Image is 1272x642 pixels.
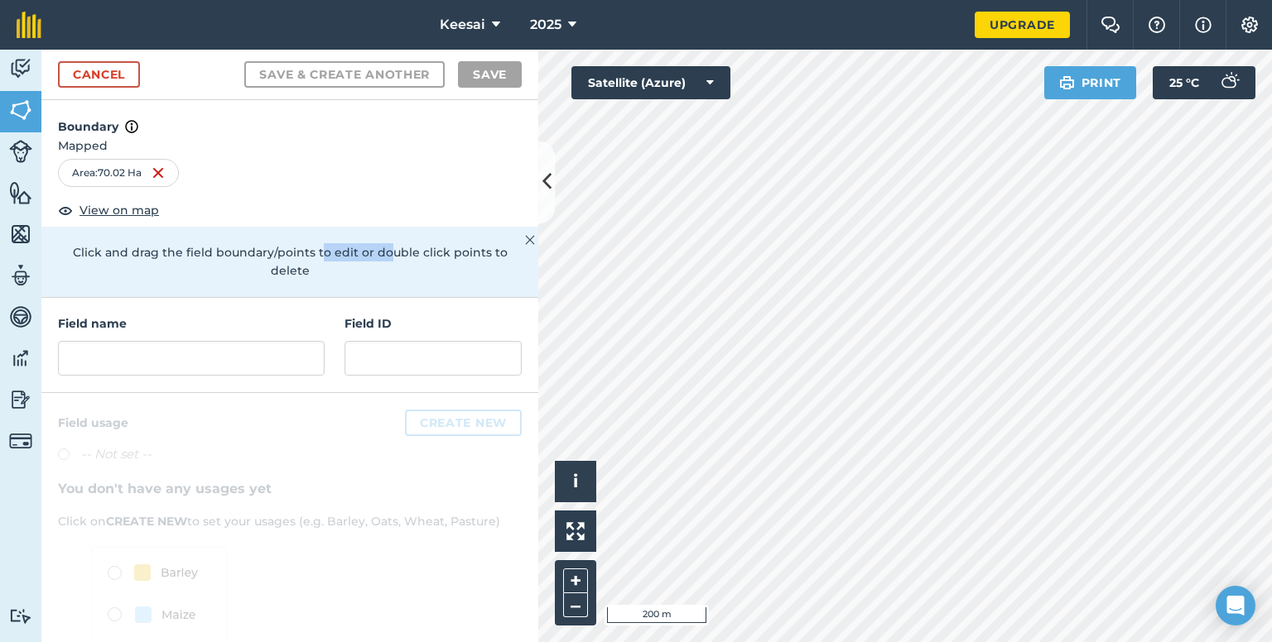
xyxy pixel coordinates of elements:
img: svg+xml;base64,PD94bWwgdmVyc2lvbj0iMS4wIiBlbmNvZGluZz0idXRmLTgiPz4KPCEtLSBHZW5lcmF0b3I6IEFkb2JlIE... [9,346,32,371]
button: View on map [58,200,159,220]
img: svg+xml;base64,PD94bWwgdmVyc2lvbj0iMS4wIiBlbmNvZGluZz0idXRmLTgiPz4KPCEtLSBHZW5lcmF0b3I6IEFkb2JlIE... [9,304,32,329]
img: svg+xml;base64,PD94bWwgdmVyc2lvbj0iMS4wIiBlbmNvZGluZz0idXRmLTgiPz4KPCEtLSBHZW5lcmF0b3I6IEFkb2JlIE... [9,140,32,163]
button: + [563,568,588,593]
img: svg+xml;base64,PHN2ZyB4bWxucz0iaHR0cDovL3d3dy53My5vcmcvMjAwMC9zdmciIHdpZHRoPSIxOSIgaGVpZ2h0PSIyNC... [1059,73,1075,93]
img: svg+xml;base64,PHN2ZyB4bWxucz0iaHR0cDovL3d3dy53My5vcmcvMjAwMC9zdmciIHdpZHRoPSI1NiIgaGVpZ2h0PSI2MC... [9,180,32,205]
div: Area : 70.02 Ha [58,159,179,187]
span: i [573,471,578,491]
img: svg+xml;base64,PD94bWwgdmVyc2lvbj0iMS4wIiBlbmNvZGluZz0idXRmLTgiPz4KPCEtLSBHZW5lcmF0b3I6IEFkb2JlIE... [1212,66,1245,99]
a: Cancel [58,61,140,88]
img: svg+xml;base64,PHN2ZyB4bWxucz0iaHR0cDovL3d3dy53My5vcmcvMjAwMC9zdmciIHdpZHRoPSIxNyIgaGVpZ2h0PSIxNy... [1195,15,1212,35]
img: svg+xml;base64,PD94bWwgdmVyc2lvbj0iMS4wIiBlbmNvZGluZz0idXRmLTgiPz4KPCEtLSBHZW5lcmF0b3I6IEFkb2JlIE... [9,608,32,624]
div: Open Intercom Messenger [1216,586,1255,625]
img: Two speech bubbles overlapping with the left bubble in the forefront [1101,17,1120,33]
img: svg+xml;base64,PHN2ZyB4bWxucz0iaHR0cDovL3d3dy53My5vcmcvMjAwMC9zdmciIHdpZHRoPSIxNyIgaGVpZ2h0PSIxNy... [125,117,138,137]
img: svg+xml;base64,PD94bWwgdmVyc2lvbj0iMS4wIiBlbmNvZGluZz0idXRmLTgiPz4KPCEtLSBHZW5lcmF0b3I6IEFkb2JlIE... [9,56,32,81]
img: fieldmargin Logo [17,12,41,38]
button: i [555,461,596,502]
button: 25 °C [1153,66,1255,99]
img: svg+xml;base64,PHN2ZyB4bWxucz0iaHR0cDovL3d3dy53My5vcmcvMjAwMC9zdmciIHdpZHRoPSI1NiIgaGVpZ2h0PSI2MC... [9,98,32,122]
img: svg+xml;base64,PD94bWwgdmVyc2lvbj0iMS4wIiBlbmNvZGluZz0idXRmLTgiPz4KPCEtLSBHZW5lcmF0b3I6IEFkb2JlIE... [9,429,32,453]
button: Save [458,61,522,88]
h4: Boundary [41,100,538,137]
span: View on map [79,201,159,219]
span: 25 ° C [1169,66,1199,99]
img: A question mark icon [1147,17,1167,33]
span: Mapped [41,137,538,155]
img: Four arrows, one pointing top left, one top right, one bottom right and the last bottom left [566,522,585,540]
h4: Field ID [344,314,522,333]
img: svg+xml;base64,PD94bWwgdmVyc2lvbj0iMS4wIiBlbmNvZGluZz0idXRmLTgiPz4KPCEtLSBHZW5lcmF0b3I6IEFkb2JlIE... [9,387,32,412]
img: svg+xml;base64,PHN2ZyB4bWxucz0iaHR0cDovL3d3dy53My5vcmcvMjAwMC9zdmciIHdpZHRoPSI1NiIgaGVpZ2h0PSI2MC... [9,222,32,247]
span: Keesai [440,15,485,35]
button: Save & Create Another [244,61,445,88]
button: Satellite (Azure) [571,66,730,99]
img: svg+xml;base64,PHN2ZyB4bWxucz0iaHR0cDovL3d3dy53My5vcmcvMjAwMC9zdmciIHdpZHRoPSIxNiIgaGVpZ2h0PSIyNC... [152,163,165,183]
img: svg+xml;base64,PHN2ZyB4bWxucz0iaHR0cDovL3d3dy53My5vcmcvMjAwMC9zdmciIHdpZHRoPSIxOCIgaGVpZ2h0PSIyNC... [58,200,73,220]
img: A cog icon [1240,17,1260,33]
h4: Field name [58,314,325,333]
img: svg+xml;base64,PHN2ZyB4bWxucz0iaHR0cDovL3d3dy53My5vcmcvMjAwMC9zdmciIHdpZHRoPSIyMiIgaGVpZ2h0PSIzMC... [525,230,535,250]
span: 2025 [530,15,561,35]
a: Upgrade [975,12,1070,38]
button: Print [1044,66,1137,99]
p: Click and drag the field boundary/points to edit or double click points to delete [58,243,522,280]
img: svg+xml;base64,PD94bWwgdmVyc2lvbj0iMS4wIiBlbmNvZGluZz0idXRmLTgiPz4KPCEtLSBHZW5lcmF0b3I6IEFkb2JlIE... [9,263,32,288]
button: – [563,593,588,617]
